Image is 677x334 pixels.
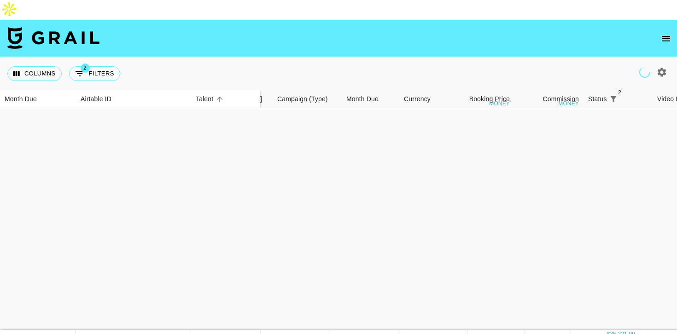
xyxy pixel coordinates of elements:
[639,67,650,78] span: Refreshing users, campaigns...
[607,92,620,105] div: 2 active filters
[584,90,653,108] div: Status
[558,101,579,106] div: money
[196,90,213,108] div: Talent
[620,92,633,105] button: Sort
[7,66,62,81] button: Select columns
[588,90,607,108] div: Status
[399,90,445,108] div: Currency
[543,90,579,108] div: Commission
[469,90,510,108] div: Booking Price
[342,90,399,108] div: Month Due
[404,90,431,108] div: Currency
[346,90,379,108] div: Month Due
[81,90,111,108] div: Airtable ID
[273,90,342,108] div: Campaign (Type)
[213,93,226,106] button: Sort
[657,29,675,48] button: open drawer
[69,66,120,81] button: Show filters
[277,90,328,108] div: Campaign (Type)
[5,90,37,108] div: Month Due
[191,90,260,108] div: Talent
[607,92,620,105] button: Show filters
[7,27,99,49] img: Grail Talent
[489,101,510,106] div: money
[615,88,624,97] span: 2
[81,63,90,73] span: 2
[76,90,191,108] div: Airtable ID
